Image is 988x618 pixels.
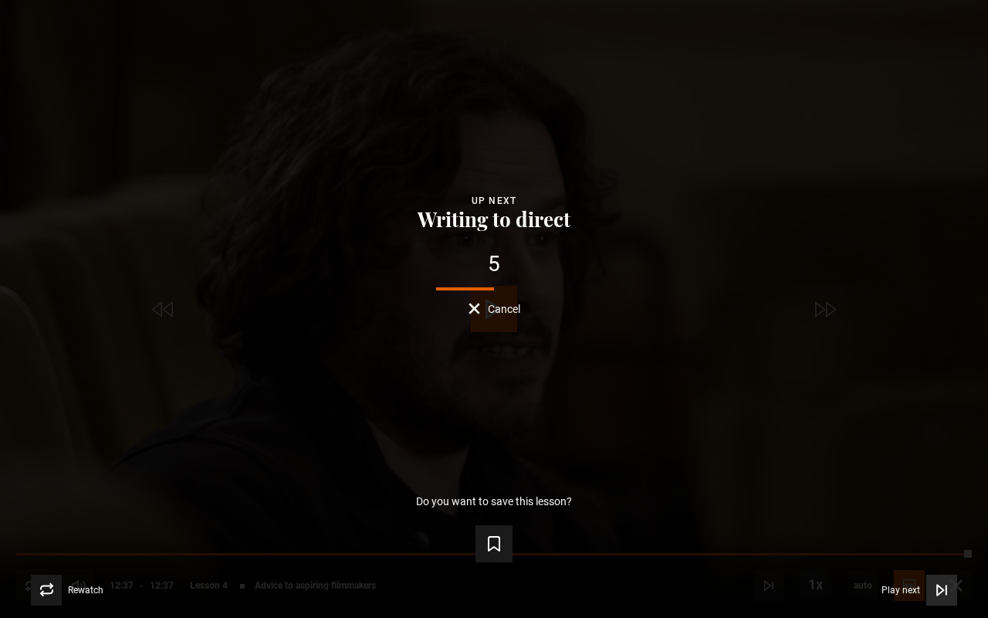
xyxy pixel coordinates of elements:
[31,575,103,606] button: Rewatch
[25,193,963,209] div: Up next
[416,496,572,507] p: Do you want to save this lesson?
[413,209,575,230] button: Writing to direct
[488,304,520,314] span: Cancel
[881,586,920,595] span: Play next
[881,575,957,606] button: Play next
[68,586,103,595] span: Rewatch
[25,253,963,275] div: 5
[469,303,520,314] button: Cancel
